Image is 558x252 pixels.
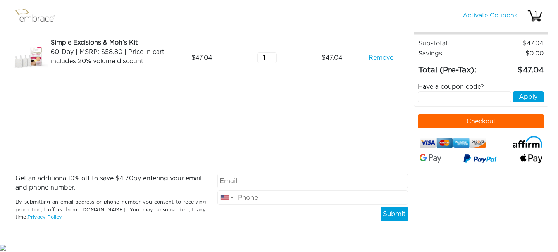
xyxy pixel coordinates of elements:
img: Google-Pay-Logo.svg [420,154,442,162]
img: affirm-logo.svg [513,136,542,148]
input: Phone [217,190,408,205]
a: Privacy Policy [28,215,62,220]
div: Simple Excisions & Moh’s Kit [51,38,167,47]
img: fullApplePay.png [520,154,542,163]
td: 47.04 [487,59,544,76]
a: Activate Coupons [463,12,517,19]
p: Get an additional % off to save $ by entering your email and phone number. [15,174,206,192]
img: 26525890-8dcd-11e7-bd72-02e45ca4b85b.jpeg [10,38,48,78]
a: Remove [369,53,393,62]
td: 0.00 [487,48,544,59]
span: 47.04 [191,53,212,62]
span: 4.70 [119,175,133,181]
td: Savings : [418,48,487,59]
button: Submit [381,207,408,221]
input: Email [217,174,408,188]
td: Total (Pre-Tax): [418,59,487,76]
div: 1 [528,9,544,18]
img: cart [527,8,542,24]
span: 10 [68,175,74,181]
a: 1 [527,12,542,19]
div: Have a coupon code? [412,82,550,91]
span: 47.04 [322,53,343,62]
img: logo.png [14,6,64,26]
img: credit-cards.png [420,136,487,150]
button: Apply [513,91,544,102]
div: United States: +1 [218,191,236,205]
img: paypal-v3.png [463,152,497,166]
p: By submitting an email address or phone number you consent to receiving promotional offers from [... [15,198,206,221]
div: 60-Day | MSRP: $58.80 | Price in cart includes 20% volume discount [51,47,167,66]
td: Sub-Total: [418,38,487,48]
td: 47.04 [487,38,544,48]
button: Checkout [418,114,545,128]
